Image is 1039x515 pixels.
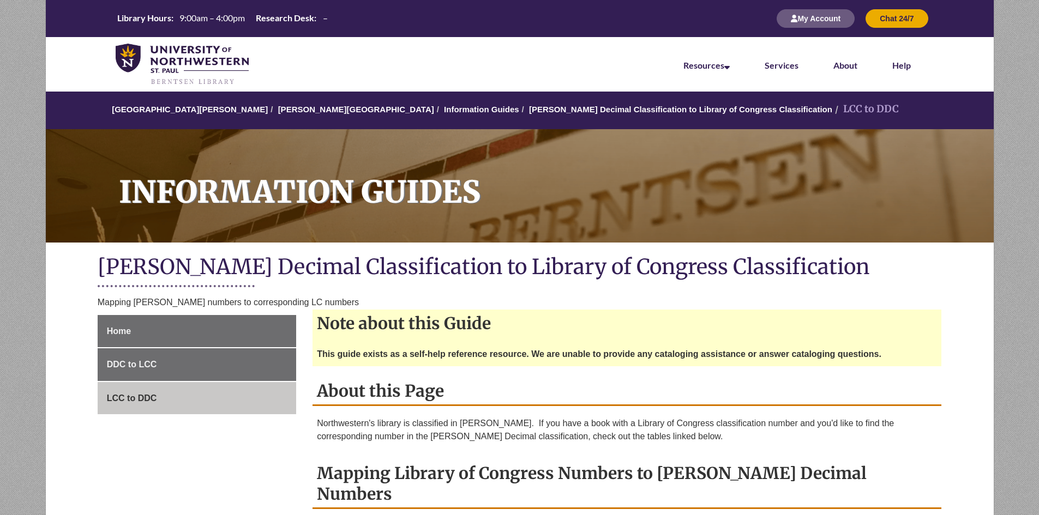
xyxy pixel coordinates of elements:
a: Resources [683,60,730,70]
a: [PERSON_NAME] Decimal Classification to Library of Congress Classification [529,105,832,114]
h2: Note about this Guide [313,310,941,337]
a: [GEOGRAPHIC_DATA][PERSON_NAME] [112,105,268,114]
strong: This guide exists as a self-help reference resource. We are unable to provide any cataloging assi... [317,349,881,359]
span: Mapping [PERSON_NAME] numbers to corresponding LC numbers [98,298,359,307]
a: Help [892,60,911,70]
img: UNWSP Library Logo [116,44,249,86]
button: Chat 24/7 [866,9,928,28]
a: Services [765,60,798,70]
a: About [833,60,857,70]
a: Information Guides [46,129,994,243]
p: Northwestern's library is classified in [PERSON_NAME]. If you have a book with a Library of Congr... [317,417,937,443]
span: Home [107,326,131,336]
a: Hours Today [113,12,332,25]
th: Research Desk: [251,12,318,24]
a: Information Guides [444,105,519,114]
h2: About this Page [313,377,941,406]
a: LCC to DDC [98,382,296,415]
h2: Mapping Library of Congress Numbers to [PERSON_NAME] Decimal Numbers [313,459,941,509]
div: Guide Page Menu [98,315,296,415]
a: My Account [777,14,855,23]
span: 9:00am – 4:00pm [179,13,245,23]
a: Chat 24/7 [866,14,928,23]
span: DDC to LCC [107,360,157,369]
th: Library Hours: [113,12,175,24]
h1: Information Guides [107,129,994,228]
button: My Account [777,9,855,28]
span: LCC to DDC [107,393,157,403]
li: LCC to DDC [832,101,899,117]
a: [PERSON_NAME][GEOGRAPHIC_DATA] [278,105,434,114]
h1: [PERSON_NAME] Decimal Classification to Library of Congress Classification [98,253,942,282]
a: Home [98,315,296,348]
span: – [323,13,328,23]
table: Hours Today [113,12,332,24]
a: DDC to LCC [98,348,296,381]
